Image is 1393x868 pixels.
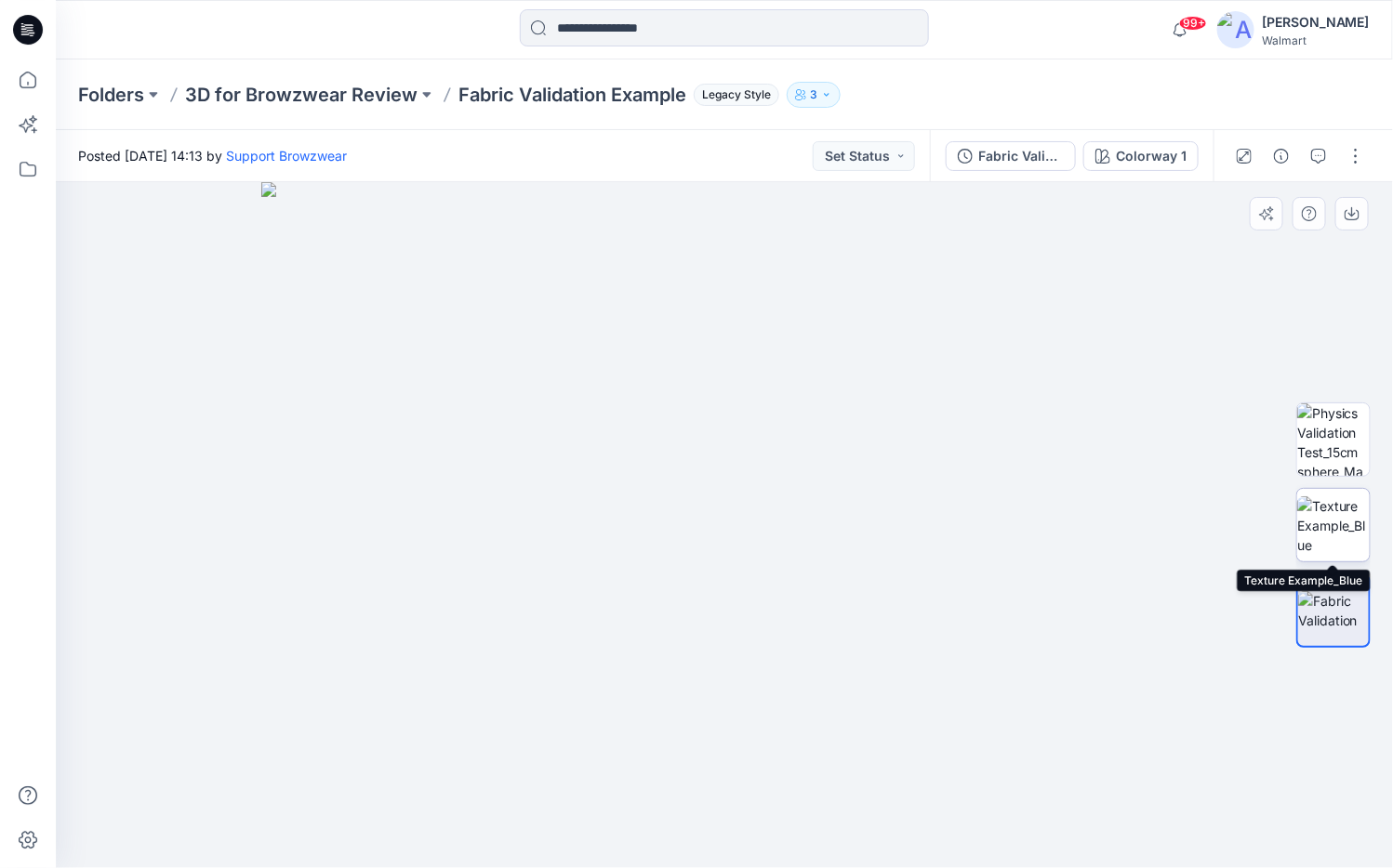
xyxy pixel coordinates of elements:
[1217,11,1254,48] img: avatar
[787,82,841,108] button: 3
[946,141,1076,171] button: Fabric Validation Example
[1116,146,1187,166] div: Colorway 1
[1297,403,1370,476] img: Physics Validation Test_15cm sphere_May 2024_Colorway 1_68cb05a08e95af1fb45c93d3
[1083,141,1199,171] button: Colorway 1
[185,82,418,108] a: 3D for Browzwear Review
[458,82,686,108] p: Fabric Validation Example
[226,148,347,164] a: Support Browzwear
[1262,11,1370,33] div: [PERSON_NAME]
[810,85,817,105] p: 3
[978,146,1064,166] div: Fabric Validation Example
[1179,16,1207,31] span: 99+
[694,84,779,106] span: Legacy Style
[78,82,144,108] a: Folders
[261,182,1188,868] img: eyJhbGciOiJIUzI1NiIsImtpZCI6IjAiLCJzbHQiOiJzZXMiLCJ0eXAiOiJKV1QifQ.eyJkYXRhIjp7InR5cGUiOiJzdG9yYW...
[1297,496,1370,555] img: Texture Example_Blue
[686,82,779,108] button: Legacy Style
[1262,33,1370,47] div: Walmart
[1267,141,1296,171] button: Details
[78,146,347,165] span: Posted [DATE] 14:13 by
[1298,591,1369,630] img: Fabric Validation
